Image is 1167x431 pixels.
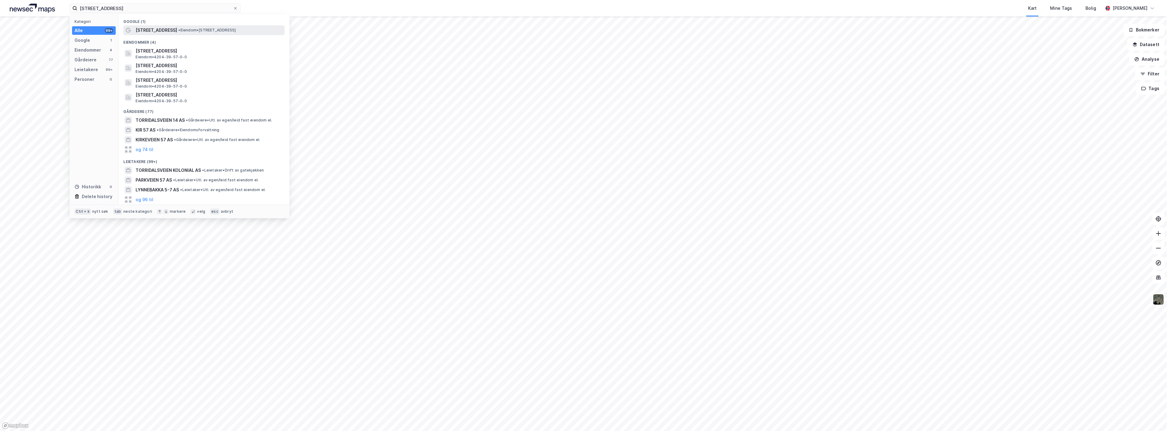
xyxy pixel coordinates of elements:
[1127,38,1165,51] button: Datasett
[108,77,113,82] div: 0
[174,137,176,142] span: •
[178,28,236,33] span: Eiendom • [STREET_ADDRESS]
[136,126,155,134] span: KIR 57 AS
[136,47,282,55] span: [STREET_ADDRESS]
[173,178,259,183] span: Leietaker • Utl. av egen/leid fast eiendom el.
[108,184,113,189] div: 0
[75,56,96,63] div: Gårdeiere
[108,57,113,62] div: 77
[197,209,205,214] div: velg
[1153,294,1164,305] img: 9k=
[221,209,233,214] div: avbryt
[174,137,260,142] span: Gårdeiere • Utl. av egen/leid fast eiendom el.
[186,118,272,123] span: Gårdeiere • Utl. av egen/leid fast eiendom el.
[75,37,90,44] div: Google
[157,128,158,132] span: •
[1113,5,1147,12] div: [PERSON_NAME]
[136,146,153,153] button: og 74 til
[136,99,187,103] span: Eiendom • 4204-39-57-0-0
[178,28,180,32] span: •
[108,38,113,43] div: 1
[1136,82,1165,95] button: Tags
[118,104,289,115] div: Gårdeiere (77)
[123,209,152,214] div: neste kategori
[136,176,172,184] span: PARKVEIEN 57 AS
[210,208,220,215] div: esc
[1123,24,1165,36] button: Bokmerker
[136,196,153,203] button: og 96 til
[75,208,91,215] div: Ctrl + k
[136,91,282,99] span: [STREET_ADDRESS]
[75,19,116,24] div: Kategori
[1129,53,1165,65] button: Analyse
[2,422,29,429] a: Mapbox homepage
[186,118,188,122] span: •
[75,66,98,73] div: Leietakere
[75,27,83,34] div: Alle
[75,46,101,54] div: Eiendommer
[180,187,182,192] span: •
[1085,5,1096,12] div: Bolig
[136,117,185,124] span: TORRIDALSVEIEN 14 AS
[92,209,108,214] div: nytt søk
[1136,402,1167,431] iframe: Chat Widget
[136,167,201,174] span: TORRIDALSVEIEN KOLONIAL AS
[75,76,94,83] div: Personer
[173,178,175,182] span: •
[105,67,113,72] div: 99+
[136,136,173,143] span: KIRKEVEIEN 57 AS
[82,193,112,200] div: Delete history
[136,186,179,194] span: LYNNEBAKKA 5-7 AS
[202,168,264,173] span: Leietaker • Drift av gatekjøkken
[136,69,187,74] span: Eiendom • 4204-39-57-0-0
[118,35,289,46] div: Eiendommer (4)
[1050,5,1072,12] div: Mine Tags
[108,48,113,53] div: 4
[118,154,289,165] div: Leietakere (99+)
[105,28,113,33] div: 99+
[77,4,233,13] input: Søk på adresse, matrikkel, gårdeiere, leietakere eller personer
[1135,68,1165,80] button: Filter
[180,187,266,192] span: Leietaker • Utl. av egen/leid fast eiendom el.
[157,128,219,132] span: Gårdeiere • Eiendomsforvaltning
[136,55,187,60] span: Eiendom • 4204-39-57-0-0
[113,208,122,215] div: tab
[170,209,186,214] div: markere
[136,27,177,34] span: [STREET_ADDRESS]
[136,77,282,84] span: [STREET_ADDRESS]
[202,168,204,172] span: •
[1136,402,1167,431] div: Kontrollprogram for chat
[136,62,282,69] span: [STREET_ADDRESS]
[118,14,289,25] div: Google (1)
[10,4,55,13] img: logo.a4113a55bc3d86da70a041830d287a7e.svg
[136,84,187,89] span: Eiendom • 4204-39-57-0-0
[75,183,101,190] div: Historikk
[1028,5,1037,12] div: Kart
